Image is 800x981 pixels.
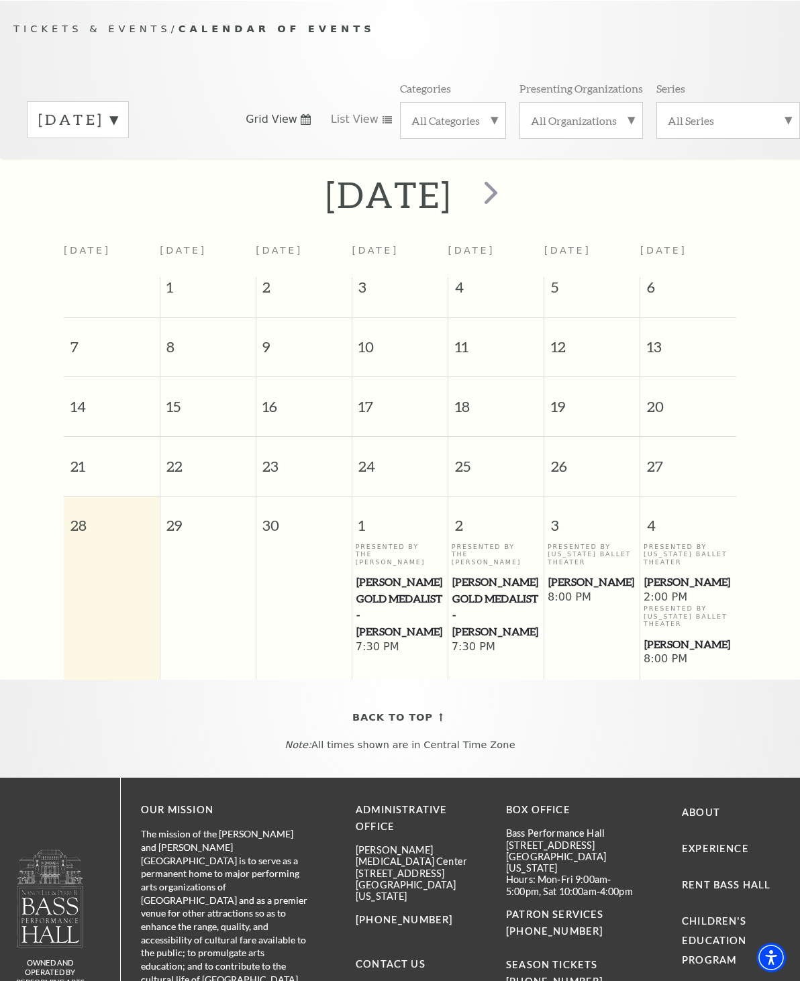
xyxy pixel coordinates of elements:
span: 5 [544,277,640,304]
p: [GEOGRAPHIC_DATA][US_STATE] [356,879,486,902]
a: call 817-212-4280 [506,925,603,937]
span: List View [331,112,379,127]
a: Children's Education Program [682,915,747,966]
p: Series [656,81,685,95]
span: Tickets & Events [13,23,171,34]
img: owned and operated by Performing Arts Fort Worth, A NOT-FOR-PROFIT 501(C)3 ORGANIZATION [16,849,85,947]
a: Experience [682,843,749,854]
span: 18 [448,377,544,423]
span: 2 [256,277,352,304]
span: 8:00 PM [548,590,637,605]
span: 22 [160,437,256,483]
span: 12 [544,318,640,364]
span: 6 [640,277,736,304]
span: 8:00 PM [644,652,733,667]
p: Presenting Organizations [519,81,643,95]
span: 11 [448,318,544,364]
span: [PERSON_NAME] [644,574,732,590]
span: [DATE] [352,245,399,256]
a: About [682,807,720,818]
em: Note: [285,739,311,750]
span: 19 [544,377,640,423]
span: 7 [64,318,160,364]
p: Presented By [US_STATE] Ballet Theater [644,543,733,566]
a: Rent Bass Hall [682,879,770,890]
span: [PERSON_NAME] [548,574,636,590]
span: 7:30 PM [356,640,445,655]
p: [STREET_ADDRESS] [356,868,486,879]
label: All Categories [411,113,495,127]
span: [DATE] [160,245,207,256]
p: Presented By [US_STATE] Ballet Theater [644,605,733,627]
span: 1 [352,497,448,543]
a: call 817-212-4300 [356,914,452,925]
span: 4 [640,497,736,543]
span: [DATE] [640,245,687,256]
span: 25 [448,437,544,483]
p: [GEOGRAPHIC_DATA][US_STATE] [506,851,636,874]
p: Categories [400,81,451,95]
span: 17 [352,377,448,423]
span: 24 [352,437,448,483]
th: [DATE] [64,238,160,277]
span: 21 [64,437,160,483]
span: 3 [352,277,448,304]
span: [PERSON_NAME] Gold Medalist - [PERSON_NAME] [452,574,540,640]
span: [PERSON_NAME] [644,636,732,653]
span: 2 [448,497,544,543]
label: [DATE] [38,109,117,130]
a: Contact Us [356,958,426,970]
span: [DATE] [544,245,591,256]
span: 8 [160,318,256,364]
span: 13 [640,318,736,364]
span: 27 [640,437,736,483]
span: 20 [640,377,736,423]
span: Back To Top [352,709,433,726]
span: 10 [352,318,448,364]
p: Presented By The [PERSON_NAME] [452,543,541,566]
label: All Series [668,113,789,127]
span: 14 [64,377,160,423]
span: 4 [448,277,544,304]
button: next [465,171,514,219]
p: PATRON SERVICES [506,907,636,940]
span: [DATE] [448,245,495,256]
p: Bass Performance Hall [506,827,636,839]
h2: [DATE] [326,173,452,216]
span: Calendar of Events [179,23,375,34]
span: 29 [160,497,256,543]
span: 16 [256,377,352,423]
span: 1 [160,277,256,304]
p: Presented By The [PERSON_NAME] [356,543,445,566]
span: 15 [160,377,256,423]
span: 2:00 PM [644,590,733,605]
p: [STREET_ADDRESS] [506,839,636,851]
span: 3 [544,497,640,543]
span: 30 [256,497,352,543]
p: OUR MISSION [141,802,309,819]
p: [PERSON_NAME][MEDICAL_DATA] Center [356,844,486,868]
span: 28 [64,497,160,543]
span: 23 [256,437,352,483]
p: Presented By [US_STATE] Ballet Theater [548,543,637,566]
p: All times shown are in Central Time Zone [13,739,787,751]
span: 7:30 PM [452,640,541,655]
p: Administrative Office [356,802,486,835]
p: / [13,21,787,38]
span: [PERSON_NAME] Gold Medalist - [PERSON_NAME] [356,574,444,640]
span: Grid View [246,112,297,127]
span: 26 [544,437,640,483]
span: 9 [256,318,352,364]
span: [DATE] [256,245,303,256]
p: Hours: Mon-Fri 9:00am-5:00pm, Sat 10:00am-4:00pm [506,874,636,897]
p: BOX OFFICE [506,802,636,819]
label: All Organizations [531,113,632,127]
div: Accessibility Menu [756,943,786,972]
